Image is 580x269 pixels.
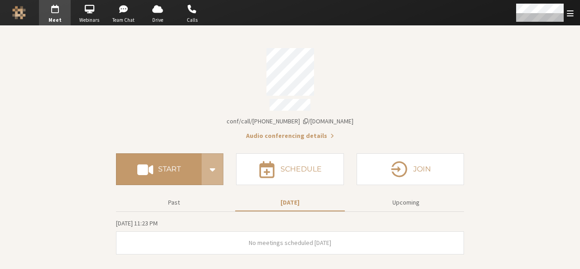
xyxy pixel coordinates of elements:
span: [DATE] 11:23 PM [116,219,158,227]
button: Join [357,153,464,185]
iframe: Chat [557,245,573,263]
button: Audio conferencing details [246,131,334,141]
h4: Start [158,166,181,173]
button: Start [116,153,202,185]
span: Copy my meeting room link [227,117,353,125]
div: Start conference options [202,153,223,185]
button: [DATE] [235,195,345,210]
span: Webinars [73,16,105,24]
button: Past [119,195,229,210]
span: Meet [39,16,71,24]
section: Today's Meetings [116,218,464,254]
span: Calls [176,16,208,24]
img: Iotum [12,6,26,20]
h4: Schedule [280,166,322,173]
span: Team Chat [108,16,140,24]
h4: Join [413,166,431,173]
button: Upcoming [351,195,461,210]
button: Copy my meeting room linkCopy my meeting room link [227,117,353,126]
section: Account details [116,42,464,141]
span: Drive [142,16,174,24]
button: Schedule [236,153,343,185]
span: No meetings scheduled [DATE] [249,239,331,247]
